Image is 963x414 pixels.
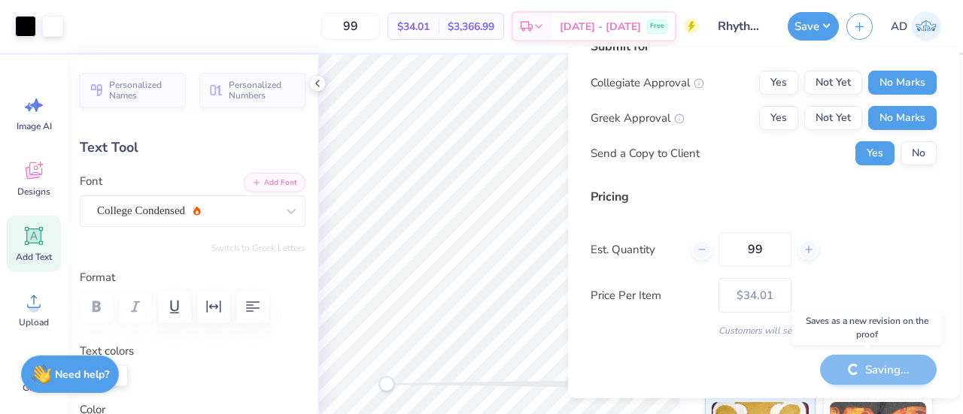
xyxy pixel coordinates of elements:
button: No Marks [868,71,937,95]
button: Personalized Numbers [199,73,305,107]
div: Collegiate Approval [591,74,704,92]
div: Customers will see this price on HQ. [591,324,937,337]
span: AD [891,18,907,35]
span: [DATE] - [DATE] [560,19,641,35]
img: Ava Dee [911,11,941,41]
div: Saves as a new revision on the proof [792,310,943,345]
a: AD [884,11,948,41]
strong: Need help? [55,367,109,382]
button: Save [788,12,839,41]
button: No Marks [868,106,937,130]
div: Text Tool [80,137,305,158]
label: Format [80,269,305,286]
div: Send a Copy to Client [591,145,700,162]
div: Accessibility label [379,376,394,391]
span: Add Text [16,251,52,263]
span: Image AI [17,120,52,132]
span: Free [650,21,664,32]
label: Font [80,173,102,190]
button: Yes [759,106,798,130]
span: $3,366.99 [448,19,494,35]
button: Switch to Greek Letters [211,242,305,254]
div: Submit for [591,38,937,56]
label: Price Per Item [591,287,707,304]
button: Yes [855,141,895,165]
span: Personalized Numbers [229,80,296,101]
button: Add Font [244,173,305,192]
div: Greek Approval [591,110,685,127]
label: Text colors [80,343,134,360]
span: Upload [19,316,49,328]
button: Personalized Names [80,73,186,107]
label: Est. Quantity [591,241,680,258]
div: Pricing [591,188,937,206]
input: Untitled Design [706,11,780,41]
input: – – [321,13,380,40]
span: $34.01 [397,19,430,35]
input: – – [718,232,791,267]
button: Not Yet [804,106,862,130]
button: Yes [759,71,798,95]
button: No [901,141,937,165]
span: Personalized Names [109,80,177,101]
span: Designs [17,186,50,198]
button: Not Yet [804,71,862,95]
